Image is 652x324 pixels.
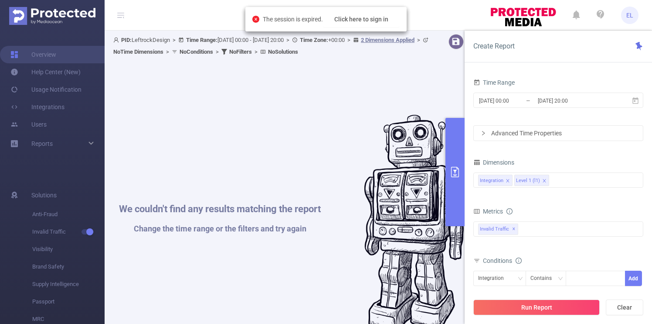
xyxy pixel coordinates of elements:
span: Invalid Traffic [478,224,518,235]
span: > [163,48,172,55]
i: icon: info-circle [516,258,522,264]
a: Usage Notification [10,81,81,98]
span: Time Range [473,79,515,86]
u: 2 Dimensions Applied [361,37,414,43]
span: > [252,48,260,55]
span: Solutions [31,186,57,204]
a: Help Center (New) [10,63,81,81]
button: Clear [606,300,643,315]
b: No Filters [229,48,252,55]
img: Protected Media [9,7,95,25]
li: Integration [478,175,513,186]
span: Anti-Fraud [32,206,105,223]
span: The session is expired. [263,16,400,23]
span: ✕ [512,224,516,234]
input: End date [537,95,608,107]
b: Time Range: [186,37,217,43]
span: > [414,37,423,43]
span: > [213,48,221,55]
b: Time Zone: [300,37,328,43]
h1: We couldn't find any results matching the report [119,204,321,214]
i: icon: down [558,276,563,282]
span: Passport [32,293,105,310]
i: icon: close [506,179,510,184]
span: Metrics [473,208,503,215]
span: > [345,37,353,43]
i: icon: user [113,37,121,43]
i: icon: info-circle [506,208,513,214]
span: Invalid Traffic [32,223,105,241]
span: EL [626,7,633,24]
div: icon: rightAdvanced Time Properties [474,126,643,141]
span: Visibility [32,241,105,258]
a: Integrations [10,98,65,116]
div: Level 1 (l1) [516,175,540,186]
b: No Time Dimensions [113,48,163,55]
button: Run Report [473,300,600,315]
i: icon: close [542,179,547,184]
b: No Solutions [268,48,298,55]
span: Reports [31,140,53,147]
b: PID: [121,37,132,43]
div: Integration [478,271,510,286]
span: Create Report [473,42,515,50]
span: Dimensions [473,159,514,166]
button: Add [625,271,642,286]
div: Integration [480,175,503,186]
span: Brand Safety [32,258,105,276]
a: Overview [10,46,56,63]
span: Supply Intelligence [32,276,105,293]
input: Start date [478,95,549,107]
button: Click here to sign in [323,11,400,27]
span: > [284,37,292,43]
i: icon: close-circle [252,16,259,23]
i: icon: down [518,276,523,282]
a: Users [10,116,47,133]
i: icon: right [481,131,486,136]
b: No Conditions [180,48,213,55]
span: LeftrockDesign [DATE] 00:00 - [DATE] 20:00 +00:00 [113,37,431,55]
a: Reports [31,135,53,152]
li: Level 1 (l1) [514,175,549,186]
h1: Change the time range or the filters and try again [119,225,321,233]
span: Conditions [483,257,522,264]
span: > [170,37,178,43]
div: Contains [530,271,558,286]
